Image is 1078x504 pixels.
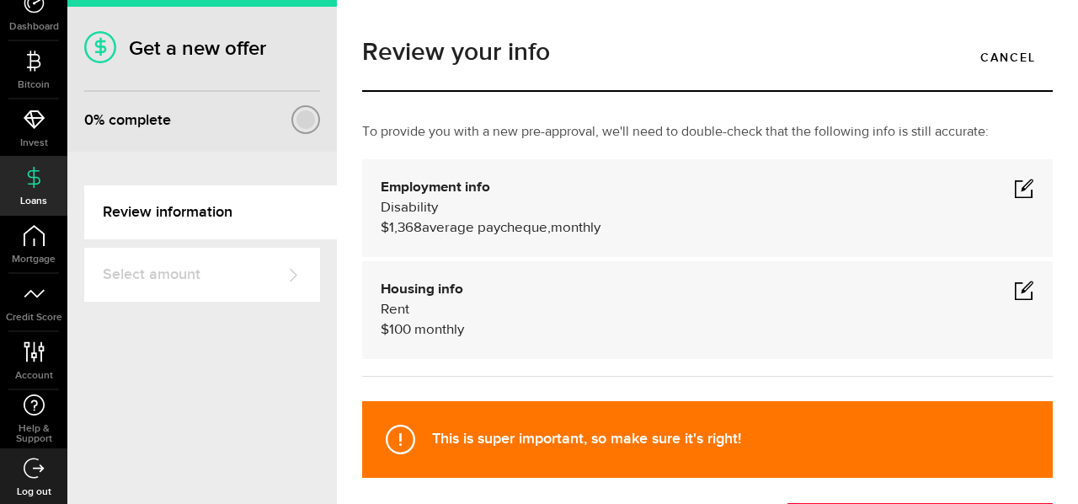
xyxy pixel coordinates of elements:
[84,105,171,136] div: % complete
[362,40,1053,65] h1: Review your info
[13,7,64,57] button: Open LiveChat chat widget
[381,323,389,337] span: $
[84,111,93,129] span: 0
[84,36,320,61] h1: Get a new offer
[381,180,490,195] b: Employment info
[381,303,409,317] span: Rent
[551,221,600,235] span: monthly
[362,122,1053,142] p: To provide you with a new pre-approval, we'll need to double-check that the following info is sti...
[84,185,337,239] a: Review information
[414,323,464,337] span: monthly
[389,323,411,337] span: 100
[381,282,463,297] b: Housing info
[963,40,1053,75] a: Cancel
[432,430,741,448] strong: This is super important, so make sure it's right!
[381,221,422,235] span: $1,368
[381,201,438,215] span: Disability
[422,221,551,235] span: average paycheque,
[84,248,320,302] a: Select amount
